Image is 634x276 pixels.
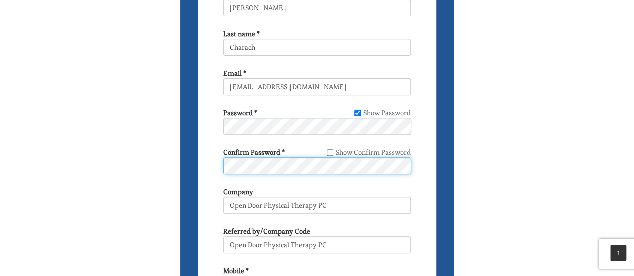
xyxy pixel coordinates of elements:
[223,187,253,197] label: Company
[223,226,310,236] label: Referred by/Company Code
[354,108,411,118] label: Show Password
[223,108,257,118] label: Password *
[223,266,249,276] label: Mobile *
[223,68,246,78] label: Email *
[354,110,361,116] input: Show Password
[327,147,411,157] label: Show Confirm Password
[223,29,260,39] label: Last name *
[223,147,285,157] label: Confirm Password *
[610,245,626,261] a: ↑
[327,149,333,156] input: Show Confirm Password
